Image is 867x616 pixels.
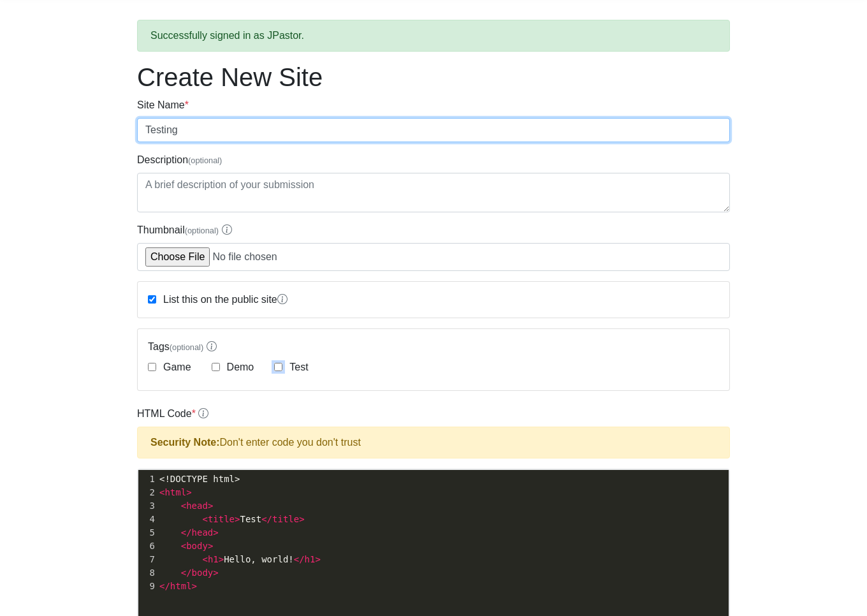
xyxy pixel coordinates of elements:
span: > [299,514,304,524]
span: title [208,514,235,524]
div: 7 [138,553,157,566]
div: Successfully signed in as JPastor. [137,20,730,52]
span: head [186,501,208,511]
span: </ [159,581,170,591]
label: HTML Code [137,406,208,422]
label: Test [287,360,308,375]
span: > [192,581,197,591]
div: 1 [138,473,157,486]
label: Description [137,152,222,168]
div: 5 [138,526,157,539]
span: > [213,527,218,538]
span: h1 [208,554,219,564]
span: </ [181,568,192,578]
span: (optional) [185,226,219,235]
div: 2 [138,486,157,499]
span: html [164,487,186,497]
div: 8 [138,566,157,580]
div: 6 [138,539,157,553]
div: 9 [138,580,157,593]
span: < [181,501,186,511]
label: Tags [148,339,719,355]
label: Thumbnail [137,223,232,238]
span: < [202,514,207,524]
span: Test [159,514,305,524]
span: (optional) [170,342,203,352]
span: > [315,554,320,564]
span: html [170,581,192,591]
span: <!DOCTYPE html> [159,474,240,484]
span: title [272,514,299,524]
span: </ [294,554,305,564]
span: < [159,487,164,497]
span: </ [261,514,272,524]
span: body [192,568,214,578]
span: > [235,514,240,524]
h1: Create New Site [137,62,730,92]
span: (optional) [188,156,222,165]
label: Demo [224,360,254,375]
span: </ [181,527,192,538]
span: > [219,554,224,564]
span: body [186,541,208,551]
span: > [208,541,213,551]
div: 4 [138,513,157,526]
div: Don't enter code you don't trust [137,427,730,458]
label: List this on the public site [161,292,288,307]
span: > [213,568,218,578]
span: > [186,487,191,497]
span: < [202,554,207,564]
span: > [208,501,213,511]
div: 3 [138,499,157,513]
label: Game [161,360,191,375]
label: Site Name [137,98,189,113]
span: h1 [305,554,316,564]
span: < [181,541,186,551]
strong: Security Note: [150,437,219,448]
span: head [192,527,214,538]
span: Hello, world! [159,554,321,564]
